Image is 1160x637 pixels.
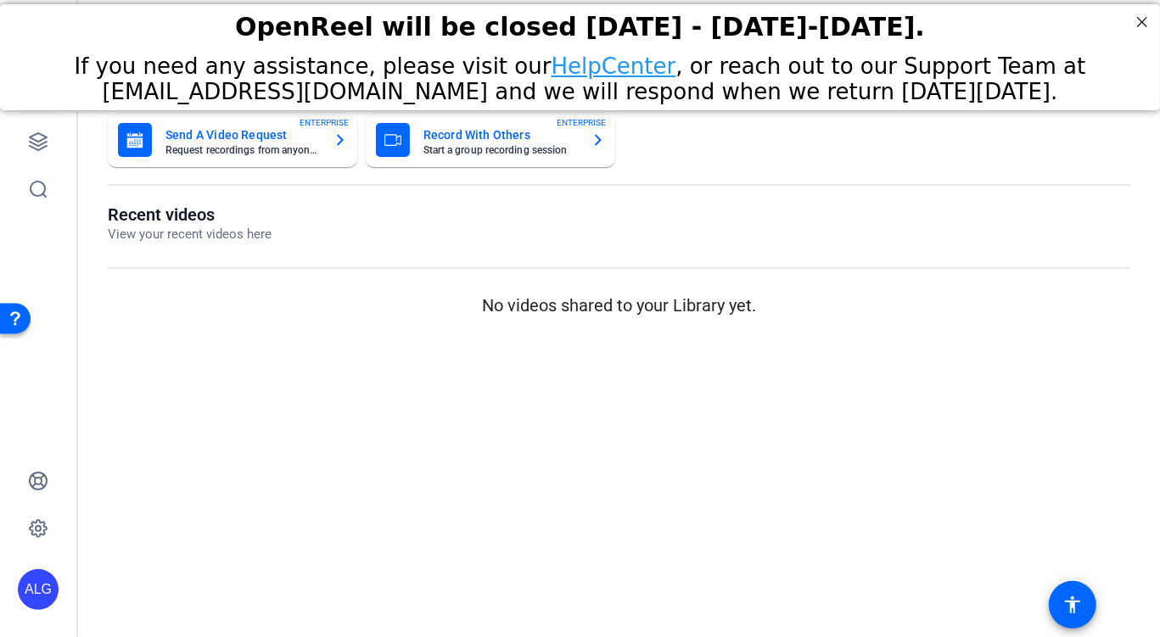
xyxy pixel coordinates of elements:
p: No videos shared to your Library yet. [108,293,1130,318]
mat-card-title: Record With Others [423,125,578,145]
a: color: mediumslateblue [1049,581,1096,629]
mat-card-subtitle: Request recordings from anyone, anywhere [165,145,320,155]
span: ENTERPRISE [300,116,349,129]
span: If you need any assistance, please visit our , or reach out to our Support Team at [EMAIL_ADDRESS... [74,49,1085,100]
button: Send A Video RequestRequest recordings from anyone, anywhereENTERPRISE [108,113,357,167]
mat-card-title: Send A Video Request [165,125,320,145]
a: HelpCenter [552,49,676,75]
div: OpenReel will be closed [DATE] - [DATE]-[DATE]. [21,8,1139,37]
p: View your recent videos here [108,225,272,244]
mat-icon: accessibility [1062,595,1083,615]
button: Record With OthersStart a group recording sessionENTERPRISE [366,113,615,167]
span: ENTERPRISE [558,116,607,129]
mat-card-subtitle: Start a group recording session [423,145,578,155]
div: ALG [18,569,59,610]
h1: Recent videos [108,204,272,225]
